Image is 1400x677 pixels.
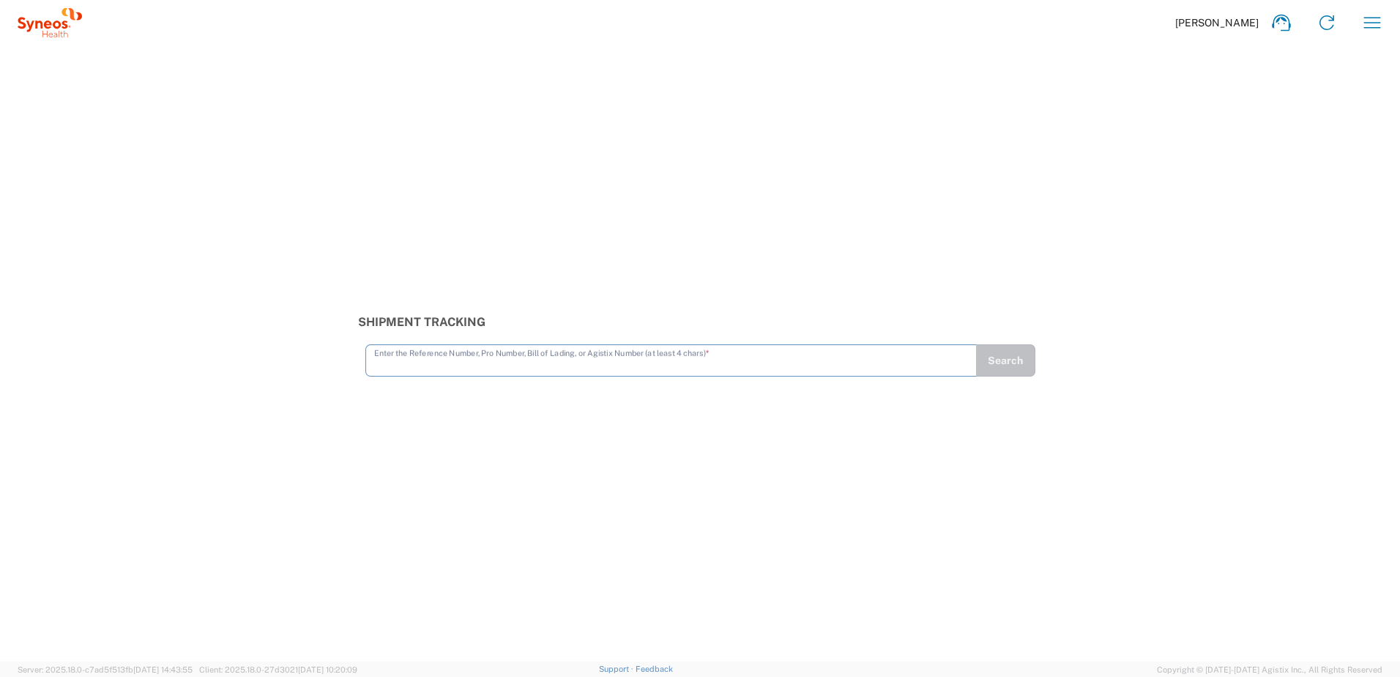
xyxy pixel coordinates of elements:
[636,665,673,673] a: Feedback
[1175,16,1259,29] span: [PERSON_NAME]
[199,665,357,674] span: Client: 2025.18.0-27d3021
[1157,663,1382,676] span: Copyright © [DATE]-[DATE] Agistix Inc., All Rights Reserved
[599,665,636,673] a: Support
[358,315,1043,329] h3: Shipment Tracking
[133,665,193,674] span: [DATE] 14:43:55
[298,665,357,674] span: [DATE] 10:20:09
[18,665,193,674] span: Server: 2025.18.0-c7ad5f513fb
